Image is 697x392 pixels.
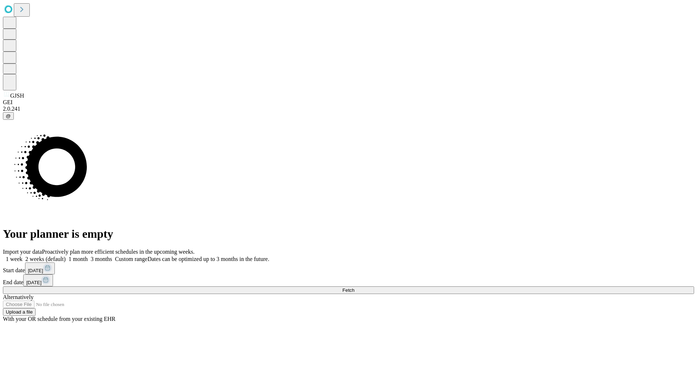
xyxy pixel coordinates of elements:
div: GEI [3,99,694,106]
div: Start date [3,262,694,274]
span: Dates can be optimized up to 3 months in the future. [147,256,269,262]
span: Proactively plan more efficient schedules in the upcoming weeks. [42,249,195,255]
span: [DATE] [26,280,41,285]
div: 2.0.241 [3,106,694,112]
span: 1 week [6,256,23,262]
span: [DATE] [28,268,43,273]
h1: Your planner is empty [3,227,694,241]
span: 1 month [69,256,88,262]
button: Fetch [3,286,694,294]
span: Custom range [115,256,147,262]
span: 2 weeks (default) [25,256,66,262]
span: Alternatively [3,294,33,300]
span: Fetch [342,287,354,293]
span: GJSH [10,93,24,99]
span: Import your data [3,249,42,255]
span: With your OR schedule from your existing EHR [3,316,115,322]
div: End date [3,274,694,286]
button: @ [3,112,14,120]
span: @ [6,113,11,119]
span: 3 months [91,256,112,262]
button: [DATE] [23,274,53,286]
button: Upload a file [3,308,36,316]
button: [DATE] [25,262,55,274]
